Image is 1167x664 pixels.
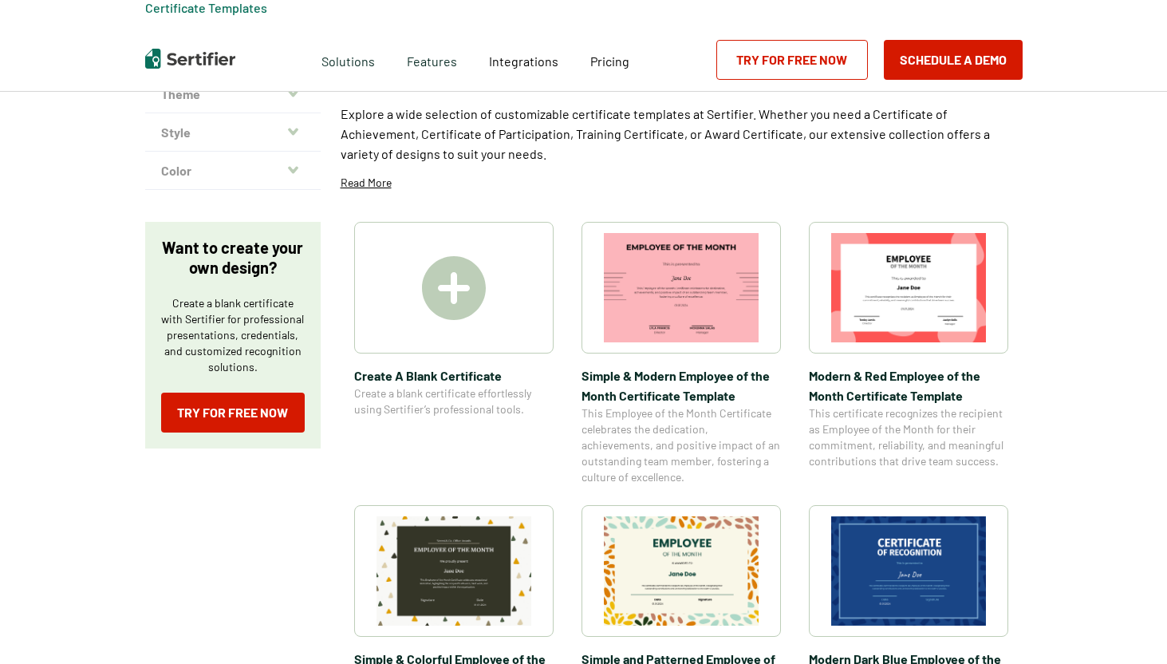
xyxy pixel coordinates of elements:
[341,104,1023,164] p: Explore a wide selection of customizable certificate templates at Sertifier. Whether you need a C...
[161,295,305,375] p: Create a blank certificate with Sertifier for professional presentations, credentials, and custom...
[145,113,321,152] button: Style
[341,175,392,191] p: Read More
[590,53,629,69] span: Pricing
[590,49,629,69] a: Pricing
[145,49,235,69] img: Sertifier | Digital Credentialing Platform
[321,49,375,69] span: Solutions
[145,152,321,190] button: Color
[354,366,554,385] span: Create A Blank Certificate
[809,222,1008,485] a: Modern & Red Employee of the Month Certificate TemplateModern & Red Employee of the Month Certifi...
[422,256,486,320] img: Create A Blank Certificate
[489,49,558,69] a: Integrations
[145,75,321,113] button: Theme
[831,516,986,626] img: Modern Dark Blue Employee of the Month Certificate Template
[354,385,554,417] span: Create a blank certificate effortlessly using Sertifier’s professional tools.
[582,405,781,485] span: This Employee of the Month Certificate celebrates the dedication, achievements, and positive impa...
[604,516,759,626] img: Simple and Patterned Employee of the Month Certificate Template
[489,53,558,69] span: Integrations
[161,238,305,278] p: Want to create your own design?
[716,40,868,80] a: Try for Free Now
[604,233,759,342] img: Simple & Modern Employee of the Month Certificate Template
[809,366,1008,405] span: Modern & Red Employee of the Month Certificate Template
[407,49,457,69] span: Features
[809,405,1008,469] span: This certificate recognizes the recipient as Employee of the Month for their commitment, reliabil...
[831,233,986,342] img: Modern & Red Employee of the Month Certificate Template
[582,222,781,485] a: Simple & Modern Employee of the Month Certificate TemplateSimple & Modern Employee of the Month C...
[161,393,305,433] a: Try for Free Now
[582,366,781,405] span: Simple & Modern Employee of the Month Certificate Template
[884,40,1023,80] button: Schedule a Demo
[377,516,531,626] img: Simple & Colorful Employee of the Month Certificate Template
